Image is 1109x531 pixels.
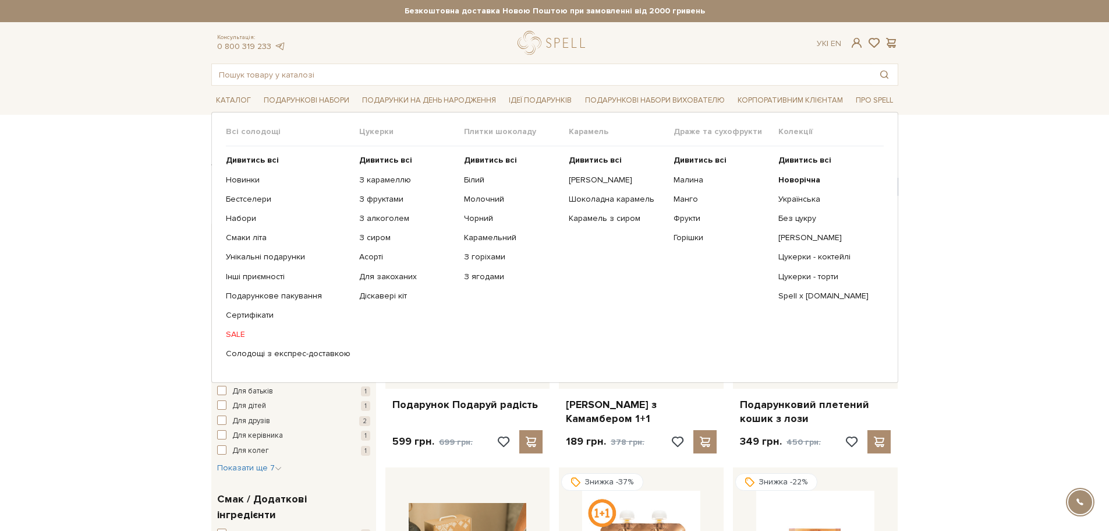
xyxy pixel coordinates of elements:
span: 1 [361,431,370,441]
a: З горіхами [464,252,560,262]
span: 699 грн. [439,437,473,447]
a: Новинки [226,175,350,185]
a: logo [518,31,590,55]
a: Подарункові набори [259,92,354,110]
span: Показати ще 7 [217,463,282,473]
a: Дивитись всі [226,155,350,166]
a: Солодощі з експрес-доставкою [226,349,350,359]
span: 1 [361,401,370,411]
a: Для закоханих [359,272,455,282]
a: Інші приємності [226,272,350,282]
a: Подарункові набори вихователю [580,90,729,110]
span: Консультація: [217,34,286,41]
a: Молочний [464,194,560,205]
a: Дивитись всі [359,155,455,166]
div: Ук [817,38,841,49]
span: | [827,38,828,48]
a: Шоколадна карамель [569,194,665,205]
a: Набори [226,213,350,224]
span: Карамель [569,126,674,137]
a: Каталог [211,92,256,110]
a: Про Spell [851,92,898,110]
span: 450 грн. [786,437,821,447]
div: Знижка -37% [561,473,643,491]
p: 189 грн. [566,435,644,449]
b: Дивитись всі [778,155,831,165]
b: Дивитись всі [226,155,279,165]
span: Плитки шоколаду [464,126,569,137]
a: Смаки літа [226,233,350,243]
a: Дивитись всі [778,155,874,166]
span: Для колег [232,445,269,457]
a: Дивитись всі [464,155,560,166]
a: [PERSON_NAME] [778,233,874,243]
button: Показати ще 7 [217,462,282,474]
a: 0 800 319 233 [217,41,271,51]
a: З карамеллю [359,175,455,185]
span: Всі солодощі [226,126,359,137]
p: 349 грн. [740,435,821,449]
a: Манго [674,194,770,205]
a: Дивитись всі [674,155,770,166]
a: Цукерки - торти [778,272,874,282]
button: Для колег 1 [217,445,370,457]
a: З сиром [359,233,455,243]
span: Для батьків [232,386,273,398]
span: Драже та сухофрукти [674,126,778,137]
button: Для дітей 1 [217,400,370,412]
button: Пошук товару у каталозі [871,64,898,85]
span: Для керівника [232,430,283,442]
a: Фрукти [674,213,770,224]
span: 1 [361,386,370,396]
a: З фруктами [359,194,455,205]
span: Для друзів [232,416,270,427]
b: Дивитись всі [464,155,517,165]
a: Горішки [674,233,770,243]
a: Діскавері кіт [359,291,455,301]
a: SALE [226,329,350,340]
b: Новорічна [778,175,820,185]
strong: Безкоштовна доставка Новою Поштою при замовленні від 2000 гривень [211,6,898,16]
a: Карамель з сиром [569,213,665,224]
span: 378 грн. [611,437,644,447]
a: Ідеї подарунків [504,92,576,110]
a: З алкоголем [359,213,455,224]
button: Для друзів 2 [217,416,370,427]
b: Дивитись всі [569,155,622,165]
button: Для батьків 1 [217,386,370,398]
b: Дивитись всі [674,155,727,165]
button: Для керівника 1 [217,430,370,442]
a: Бестселери [226,194,350,205]
a: Цукерки - коктейлі [778,252,874,262]
div: Знижка -22% [735,473,817,491]
a: telegram [274,41,286,51]
span: Смак / Додаткові інгредієнти [217,491,367,523]
a: Без цукру [778,213,874,224]
a: Чорний [464,213,560,224]
span: Для дітей [232,400,266,412]
a: Подарунковий плетений кошик з лози [740,398,891,425]
span: 1 [361,446,370,456]
a: Асорті [359,252,455,262]
a: Подарунки на День народження [357,92,501,110]
div: Каталог [211,112,898,382]
a: Подарункове пакування [226,291,350,301]
a: Унікальні подарунки [226,252,350,262]
input: Пошук товару у каталозі [212,64,871,85]
a: Малина [674,175,770,185]
a: [PERSON_NAME] [569,175,665,185]
span: Колекції [778,126,883,137]
a: Подарунок Подаруй радість [392,398,543,412]
span: 2 [359,416,370,426]
a: З ягодами [464,272,560,282]
a: Українська [778,194,874,205]
a: Корпоративним клієнтам [733,90,848,110]
b: Дивитись всі [359,155,412,165]
p: 599 грн. [392,435,473,449]
a: Spell x [DOMAIN_NAME] [778,291,874,301]
a: [PERSON_NAME] з Камамбером 1+1 [566,398,717,425]
a: Дивитись всі [569,155,665,166]
a: En [831,38,841,48]
a: Новорічна [778,175,874,185]
span: Цукерки [359,126,464,137]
